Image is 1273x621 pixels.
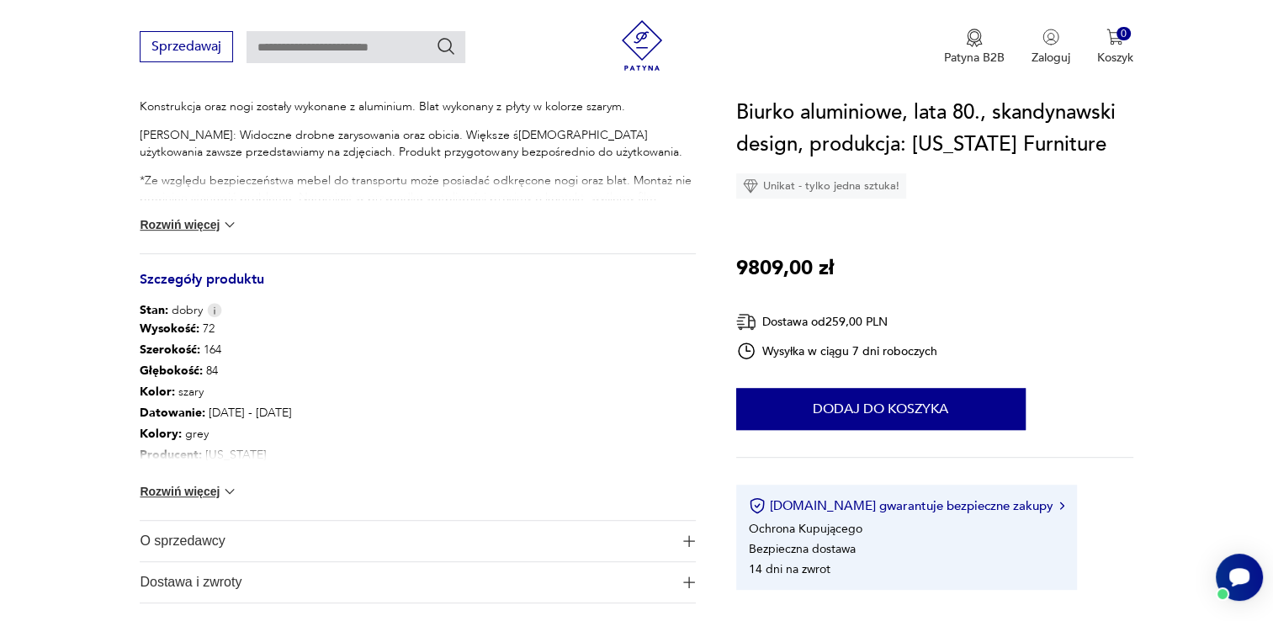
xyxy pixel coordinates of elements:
[140,172,695,223] p: *Ze względu bezpieczeństwa mebel do transportu może posiadać odkręcone nogi oraz blat. Montaż nie...
[944,29,1005,66] a: Ikona medaluPatyna B2B
[140,42,233,54] a: Sprzedawaj
[140,562,695,602] button: Ikona plusaDostawa i zwroty
[736,311,756,332] img: Ikona dostawy
[736,388,1026,430] button: Dodaj do koszyka
[749,561,830,577] li: 14 dni na zwrot
[736,311,938,332] div: Dostawa od 259,00 PLN
[1106,29,1123,45] img: Ikona koszyka
[140,216,237,233] button: Rozwiń więcej
[140,127,695,161] p: [PERSON_NAME]: Widoczne drobne zarysowania oraz obicia. Większe ś[DEMOGRAPHIC_DATA] użytkowania z...
[140,521,695,561] button: Ikona plusaO sprzedawcy
[944,50,1005,66] p: Patyna B2B
[1097,29,1133,66] button: 0Koszyk
[743,178,758,194] img: Ikona diamentu
[140,384,175,400] b: Kolor:
[140,319,695,340] p: 72
[1216,554,1263,601] iframe: Smartsupp widget button
[749,497,766,514] img: Ikona certyfikatu
[140,31,233,62] button: Sprzedawaj
[736,252,834,284] p: 9809,00 zł
[140,342,200,358] b: Szerokość :
[1097,50,1133,66] p: Koszyk
[683,576,695,588] img: Ikona plusa
[140,405,205,421] b: Datowanie :
[140,424,695,445] p: grey
[221,483,238,500] img: chevron down
[140,403,695,424] p: [DATE] - [DATE]
[140,302,203,319] span: dobry
[140,521,672,561] span: O sprzedawcy
[140,274,695,302] h3: Szczegóły produktu
[207,303,222,317] img: Info icon
[749,497,1064,514] button: [DOMAIN_NAME] gwarantuje bezpieczne zakupy
[140,426,182,442] b: Kolory :
[221,216,238,233] img: chevron down
[140,321,199,337] b: Wysokość :
[140,361,695,382] p: 84
[749,541,856,557] li: Bezpieczna dostawa
[1042,29,1059,45] img: Ikonka użytkownika
[140,382,695,403] p: szary
[140,447,202,463] b: Producent :
[140,98,695,115] p: Konstrukcja oraz nogi zostały wykonane z aluminium. Blat wykonany z płyty w kolorze szarym.
[140,302,168,318] b: Stan:
[736,341,938,361] div: Wysyłka w ciągu 7 dni roboczych
[140,445,695,466] p: [US_STATE]
[1117,27,1131,41] div: 0
[436,36,456,56] button: Szukaj
[736,173,906,199] div: Unikat - tylko jedna sztuka!
[1032,29,1070,66] button: Zaloguj
[140,363,203,379] b: Głębokość :
[736,97,1133,161] h1: Biurko aluminiowe, lata 80., skandynawski design, produkcja: [US_STATE] Furniture
[944,29,1005,66] button: Patyna B2B
[140,562,672,602] span: Dostawa i zwroty
[966,29,983,47] img: Ikona medalu
[1032,50,1070,66] p: Zaloguj
[1059,502,1064,510] img: Ikona strzałki w prawo
[683,535,695,547] img: Ikona plusa
[140,483,237,500] button: Rozwiń więcej
[749,521,862,537] li: Ochrona Kupującego
[617,20,667,71] img: Patyna - sklep z meblami i dekoracjami vintage
[140,340,695,361] p: 164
